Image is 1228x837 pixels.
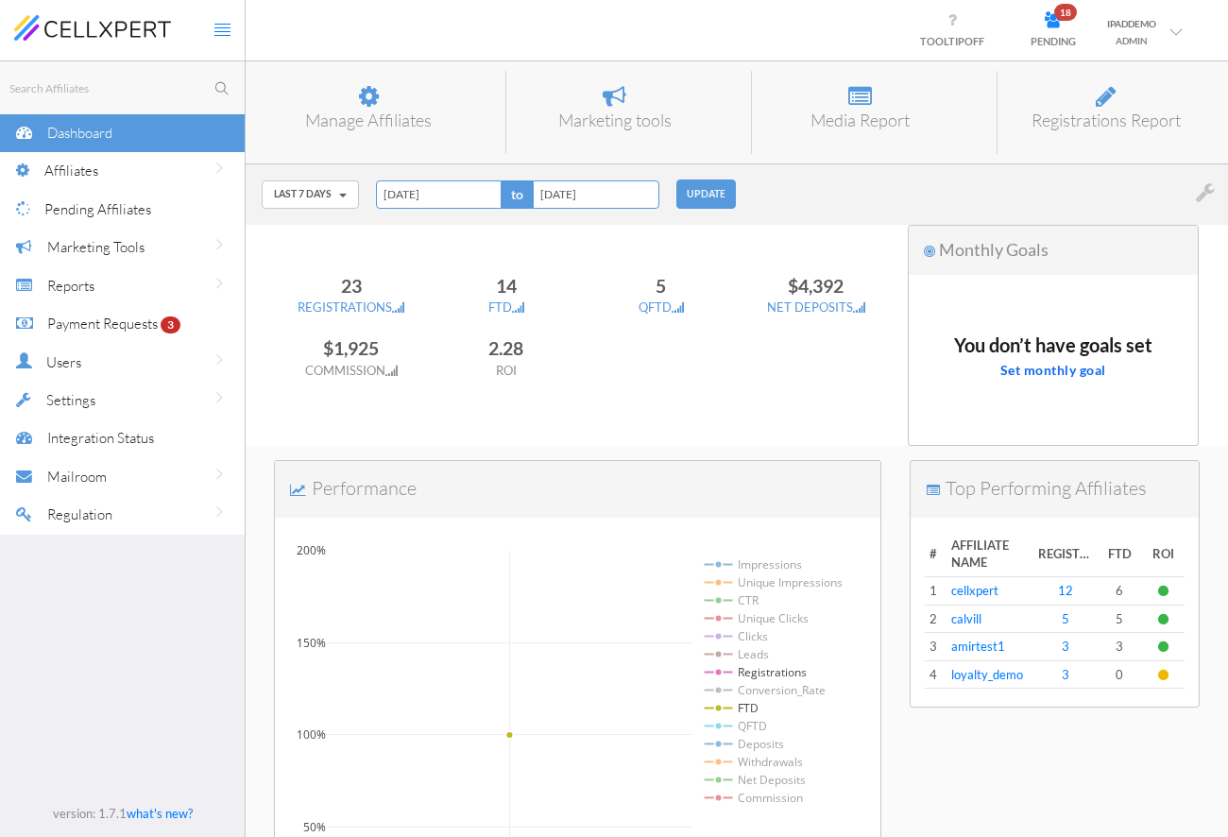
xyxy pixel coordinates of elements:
h6: Manage Affiliates [274,111,463,130]
td: 4 [925,661,947,690]
span: Settings [46,391,95,409]
a: what's new? [127,806,193,821]
a: 5 [1062,611,1069,626]
a: loyalty_demo [951,667,1023,682]
td: 0 [1098,661,1141,690]
input: Search Affiliates [8,77,245,100]
span: COMMISSION [305,363,398,378]
td: 2 [925,606,947,634]
span: Users [46,353,81,371]
td: 3 [925,633,947,661]
h6: Marketing tools [520,111,708,130]
span: 5 [656,275,666,297]
span: Performance [312,476,417,500]
span: NET DEPOSITS [767,299,865,315]
a: 3 [1062,639,1069,654]
span: REGISTRATIONS [298,299,404,315]
span: FTD [488,299,524,315]
span: REGISTRATIONS [1038,545,1094,563]
span: Regulation [47,505,112,523]
span: 2.28 [488,337,523,359]
span: Affiliates [44,162,98,179]
button: Set monthly goal [1000,355,1106,385]
h6: Media Report [766,111,954,130]
h6: Registrations Report [1012,111,1200,130]
a: amirtest1 [951,639,1005,654]
span: 23 [341,275,362,297]
th: ROI [1141,532,1185,577]
span: Mailroom [47,468,107,486]
th: AFFILIATE NAME [947,532,1033,577]
h6: You don’t have goals set [954,345,1152,346]
span: OFF [964,35,984,47]
span: 14 [496,275,517,297]
span: Payment Requests [47,315,158,333]
td: 5 [1098,606,1141,634]
span: ROI [496,363,517,378]
td: 3 [1098,633,1141,661]
span: $4,392 [788,275,844,297]
span: Dashboard [47,124,112,142]
img: cellxpert-logo.svg [14,15,171,40]
span: Top Performing Affiliates [946,476,1147,500]
span: 18 [1054,4,1077,21]
a: 3 [1062,667,1069,682]
span: Pending Affiliates [44,200,151,218]
span: $1,925 [323,337,379,359]
a: calvill [951,611,981,626]
span: Reports [47,277,94,295]
span: TOOLTIP [920,35,984,47]
a: 12 [1058,583,1073,598]
span: version: 1.7.1 [53,806,127,821]
div: ADMIN [1107,32,1156,49]
td: 6 [1098,577,1141,606]
th: FTD [1098,532,1141,577]
span: QFTD [639,299,684,315]
button: Last 7 Days [262,180,359,209]
span: Integration Status [47,429,154,447]
span: 3 [161,316,180,333]
div: IPADDEMO [1107,15,1156,32]
span: to [502,180,533,209]
th: # [925,532,947,577]
span: PENDING [1031,35,1076,47]
a: cellxpert [951,583,998,598]
button: UPDATE [676,179,736,209]
span: Marketing Tools [47,238,145,256]
td: 1 [925,577,947,606]
span: Monthly Goals [939,239,1049,260]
